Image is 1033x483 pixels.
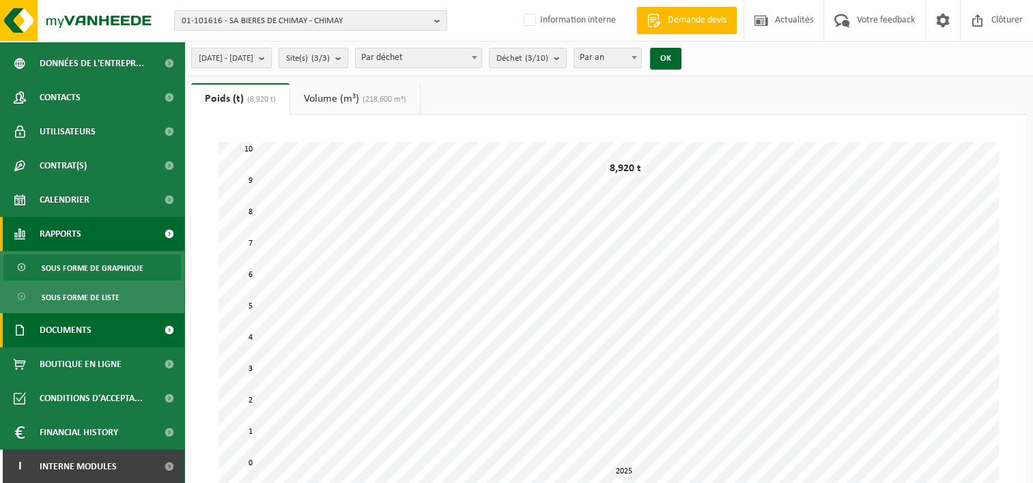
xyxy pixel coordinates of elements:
[496,48,548,69] span: Déchet
[489,48,567,68] button: Déchet(3/10)
[40,381,143,415] span: Conditions d'accepta...
[311,54,330,63] count: (3/3)
[40,115,96,149] span: Utilisateurs
[279,48,348,68] button: Site(s)(3/3)
[356,48,481,68] span: Par déchet
[650,48,681,70] button: OK
[199,48,253,69] span: [DATE] - [DATE]
[636,7,737,34] a: Demande devis
[174,10,447,31] button: 01-101616 - SA BIERES DE CHIMAY - CHIMAY
[40,313,91,347] span: Documents
[574,48,642,68] span: Par an
[664,14,730,27] span: Demande devis
[40,415,118,450] span: Financial History
[606,162,645,175] div: 8,920 t
[182,11,429,31] span: 01-101616 - SA BIERES DE CHIMAY - CHIMAY
[244,96,276,104] span: (8,920 t)
[42,255,143,281] span: Sous forme de graphique
[521,10,616,31] label: Information interne
[40,347,122,381] span: Boutique en ligne
[355,48,482,68] span: Par déchet
[191,83,289,115] a: Poids (t)
[574,48,641,68] span: Par an
[42,284,119,310] span: Sous forme de liste
[40,149,87,183] span: Contrat(s)
[286,48,330,69] span: Site(s)
[40,80,81,115] span: Contacts
[191,48,272,68] button: [DATE] - [DATE]
[40,46,144,80] span: Données de l'entrepr...
[40,183,89,217] span: Calendrier
[290,83,420,115] a: Volume (m³)
[359,96,406,104] span: (218,600 m³)
[525,54,548,63] count: (3/10)
[40,217,81,251] span: Rapports
[3,254,181,280] a: Sous forme de graphique
[3,284,181,310] a: Sous forme de liste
